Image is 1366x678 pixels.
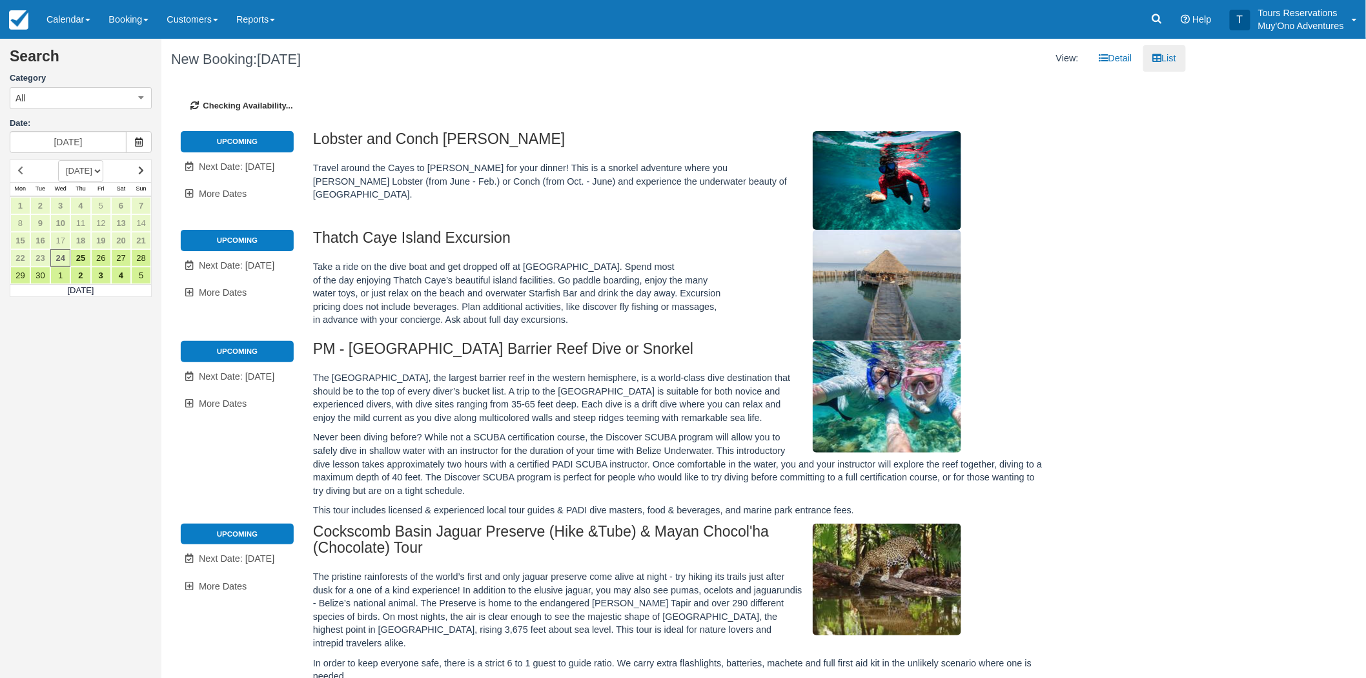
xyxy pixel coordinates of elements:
[1230,10,1250,30] div: T
[10,87,152,109] button: All
[313,341,1048,365] h2: PM - [GEOGRAPHIC_DATA] Barrier Reef Dive or Snorkel
[199,371,274,382] span: Next Date: [DATE]
[1258,6,1344,19] p: Tours Reservations
[813,341,961,453] img: M295-1
[313,161,1048,201] p: Travel around the Cayes to [PERSON_NAME] for your dinner! This is a snorkel adventure where you [...
[111,197,131,214] a: 6
[10,197,30,214] a: 1
[10,72,152,85] label: Category
[30,267,50,284] a: 30
[171,52,664,67] h1: New Booking:
[10,267,30,284] a: 29
[313,524,1048,564] h2: Cockscomb Basin Jaguar Preserve (Hike &Tube) & Mayan Chocol'ha (Chocolate) Tour
[813,131,961,230] img: M306-1
[199,398,247,409] span: More Dates
[181,131,294,152] li: Upcoming
[70,249,90,267] a: 25
[70,267,90,284] a: 2
[199,553,274,564] span: Next Date: [DATE]
[131,197,151,214] a: 7
[813,230,961,341] img: M296-1
[91,182,111,196] th: Fri
[91,267,111,284] a: 3
[30,249,50,267] a: 23
[10,284,152,297] td: [DATE]
[70,182,90,196] th: Thu
[50,197,70,214] a: 3
[30,197,50,214] a: 2
[813,524,961,635] img: M36-1
[199,260,274,271] span: Next Date: [DATE]
[313,504,1048,517] p: This tour includes licensed & experienced local tour guides & PADI dive masters, food & beverages...
[70,197,90,214] a: 4
[313,431,1048,497] p: Never been diving before? While not a SCUBA certification course, the Discover SCUBA program will...
[1258,19,1344,32] p: Muy'Ono Adventures
[1181,15,1190,24] i: Help
[9,10,28,30] img: checkfront-main-nav-mini-logo.png
[1143,45,1186,72] a: List
[30,182,50,196] th: Tue
[15,92,26,105] span: All
[91,197,111,214] a: 5
[50,249,70,267] a: 24
[181,341,294,362] li: Upcoming
[10,214,30,232] a: 8
[131,182,151,196] th: Sun
[111,249,131,267] a: 27
[199,189,247,199] span: More Dates
[10,118,152,130] label: Date:
[313,131,1048,155] h2: Lobster and Conch [PERSON_NAME]
[1192,14,1212,25] span: Help
[10,182,30,196] th: Mon
[111,232,131,249] a: 20
[171,81,1176,132] div: Checking Availability...
[313,230,1048,254] h2: Thatch Caye Island Excursion
[1046,45,1088,72] li: View:
[70,214,90,232] a: 11
[111,214,131,232] a: 13
[313,570,1048,650] p: The pristine rainforests of the world’s first and only jaguar preserve come alive at night - try ...
[131,232,151,249] a: 21
[91,232,111,249] a: 19
[50,267,70,284] a: 1
[131,214,151,232] a: 14
[131,267,151,284] a: 5
[70,232,90,249] a: 18
[181,230,294,251] li: Upcoming
[313,371,1048,424] p: The [GEOGRAPHIC_DATA], the largest barrier reef in the western hemisphere, is a world-class dive ...
[1090,45,1142,72] a: Detail
[257,51,301,67] span: [DATE]
[181,154,294,180] a: Next Date: [DATE]
[111,267,131,284] a: 4
[181,546,294,572] a: Next Date: [DATE]
[50,182,70,196] th: Wed
[10,232,30,249] a: 15
[111,182,131,196] th: Sat
[181,364,294,390] a: Next Date: [DATE]
[10,48,152,72] h2: Search
[199,287,247,298] span: More Dates
[313,260,1048,327] p: Take a ride on the dive boat and get dropped off at [GEOGRAPHIC_DATA]. Spend most of the day enjo...
[181,252,294,279] a: Next Date: [DATE]
[50,214,70,232] a: 10
[199,581,247,591] span: More Dates
[30,232,50,249] a: 16
[30,214,50,232] a: 9
[10,249,30,267] a: 22
[91,214,111,232] a: 12
[50,232,70,249] a: 17
[181,524,294,544] li: Upcoming
[131,249,151,267] a: 28
[91,249,111,267] a: 26
[199,161,274,172] span: Next Date: [DATE]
